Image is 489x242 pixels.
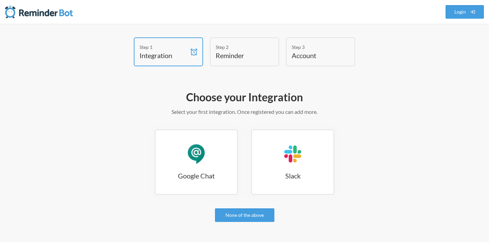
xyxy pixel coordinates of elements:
div: Step 3 [292,44,339,51]
a: None of the above [215,208,274,222]
img: Reminder Bot [5,5,73,19]
h3: Slack [252,171,333,180]
h4: Integration [140,51,187,60]
h4: Account [292,51,339,60]
h2: Choose your Integration [48,90,441,104]
div: Step 2 [216,44,263,51]
p: Select your first integration. Once registered you can add more. [48,108,441,116]
div: Step 1 [140,44,187,51]
h3: Google Chat [156,171,237,180]
h4: Reminder [216,51,263,60]
a: Login [446,5,484,19]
